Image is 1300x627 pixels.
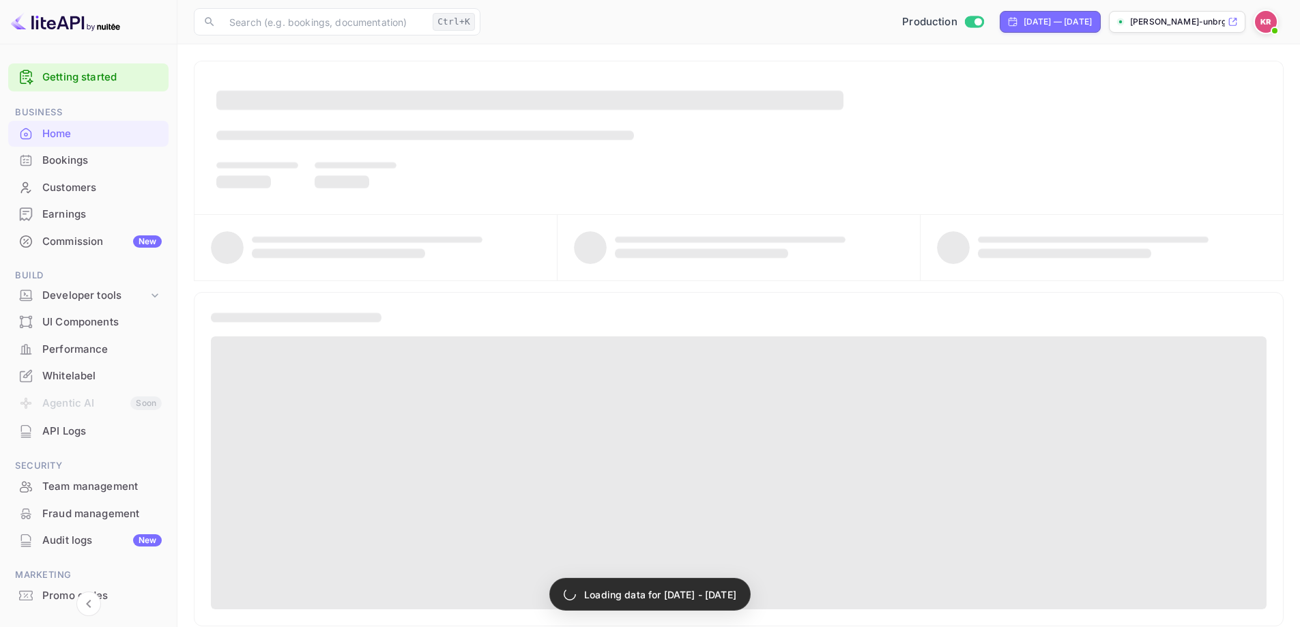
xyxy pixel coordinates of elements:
[8,229,169,254] a: CommissionNew
[8,418,169,445] div: API Logs
[42,479,162,495] div: Team management
[8,121,169,147] div: Home
[8,363,169,390] div: Whitelabel
[42,207,162,222] div: Earnings
[8,175,169,200] a: Customers
[42,342,162,358] div: Performance
[42,424,162,439] div: API Logs
[42,70,162,85] a: Getting started
[1130,16,1225,28] p: [PERSON_NAME]-unbrg.[PERSON_NAME]...
[8,201,169,227] a: Earnings
[8,568,169,583] span: Marketing
[902,14,957,30] span: Production
[1024,16,1092,28] div: [DATE] — [DATE]
[8,147,169,173] a: Bookings
[42,153,162,169] div: Bookings
[42,126,162,142] div: Home
[8,284,169,308] div: Developer tools
[42,315,162,330] div: UI Components
[8,201,169,228] div: Earnings
[8,473,169,499] a: Team management
[584,587,736,602] p: Loading data for [DATE] - [DATE]
[133,235,162,248] div: New
[42,180,162,196] div: Customers
[8,268,169,283] span: Build
[42,288,148,304] div: Developer tools
[433,13,475,31] div: Ctrl+K
[8,336,169,362] a: Performance
[8,363,169,388] a: Whitelabel
[8,309,169,334] a: UI Components
[76,592,101,616] button: Collapse navigation
[8,418,169,443] a: API Logs
[8,501,169,527] div: Fraud management
[8,175,169,201] div: Customers
[8,473,169,500] div: Team management
[42,368,162,384] div: Whitelabel
[897,14,989,30] div: Switch to Sandbox mode
[8,309,169,336] div: UI Components
[1255,11,1277,33] img: Kobus Roux
[8,501,169,526] a: Fraud management
[42,588,162,604] div: Promo codes
[8,105,169,120] span: Business
[221,8,427,35] input: Search (e.g. bookings, documentation)
[8,229,169,255] div: CommissionNew
[8,147,169,174] div: Bookings
[8,527,169,554] div: Audit logsNew
[133,534,162,546] div: New
[8,121,169,146] a: Home
[8,336,169,363] div: Performance
[42,533,162,549] div: Audit logs
[8,583,169,609] div: Promo codes
[8,527,169,553] a: Audit logsNew
[8,63,169,91] div: Getting started
[8,458,169,473] span: Security
[42,506,162,522] div: Fraud management
[42,234,162,250] div: Commission
[11,11,120,33] img: LiteAPI logo
[8,583,169,608] a: Promo codes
